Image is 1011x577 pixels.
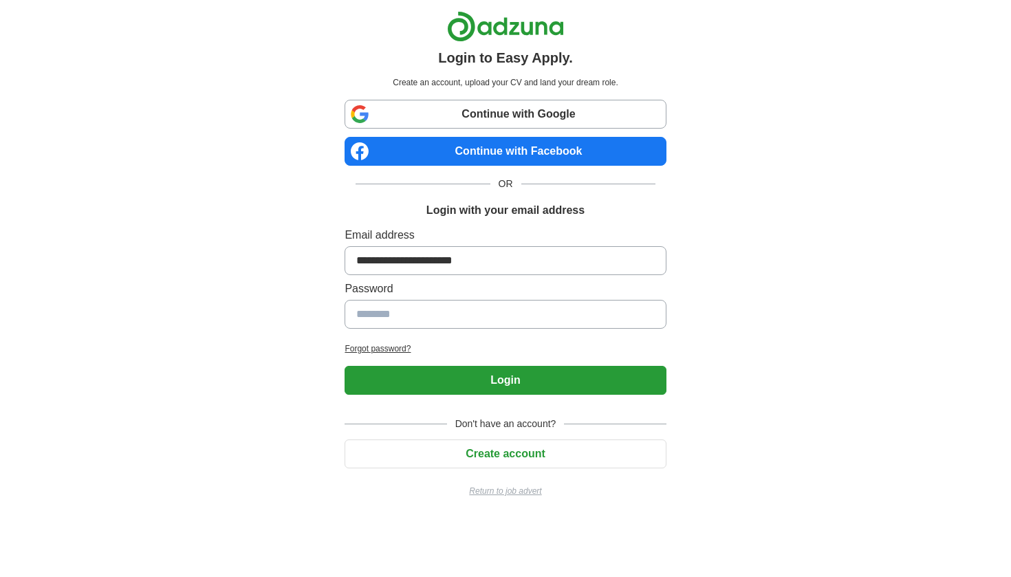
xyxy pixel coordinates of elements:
[490,177,521,191] span: OR
[345,366,666,395] button: Login
[438,47,573,68] h1: Login to Easy Apply.
[345,100,666,129] a: Continue with Google
[447,11,564,42] img: Adzuna logo
[345,342,666,355] a: Forgot password?
[426,202,585,219] h1: Login with your email address
[345,448,666,459] a: Create account
[447,417,565,431] span: Don't have an account?
[345,227,666,243] label: Email address
[347,76,663,89] p: Create an account, upload your CV and land your dream role.
[345,485,666,497] a: Return to job advert
[345,137,666,166] a: Continue with Facebook
[345,439,666,468] button: Create account
[345,281,666,297] label: Password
